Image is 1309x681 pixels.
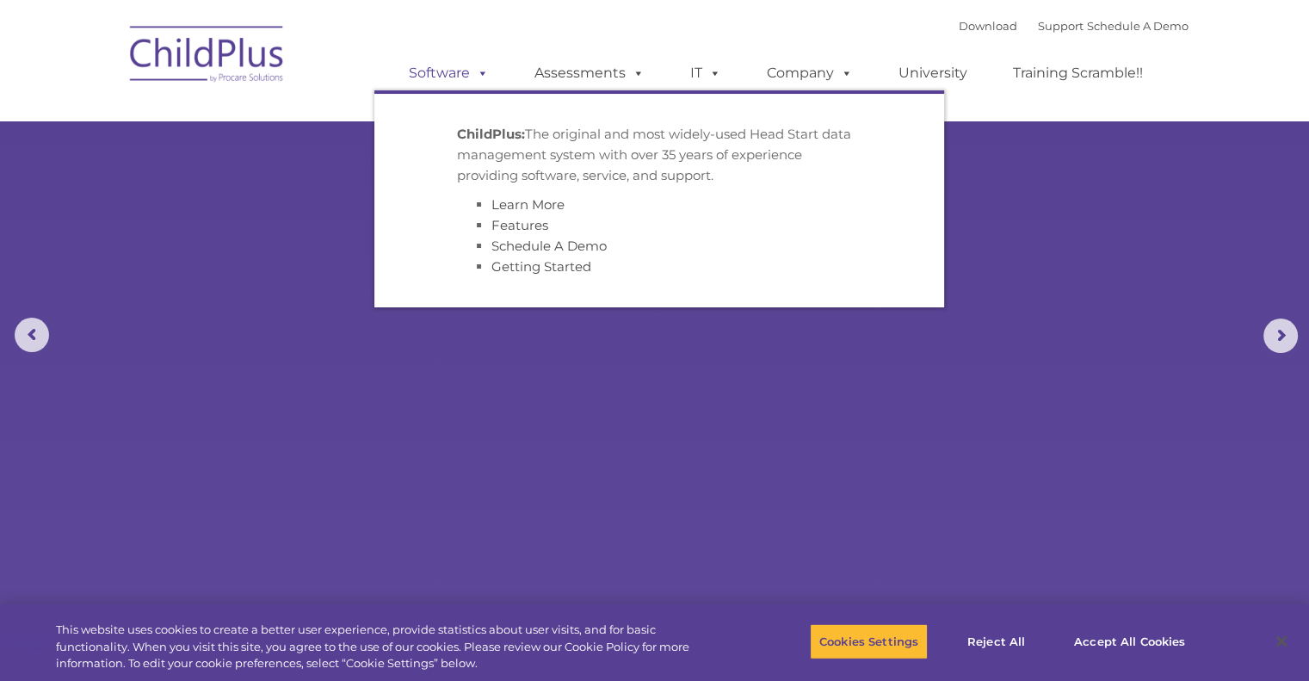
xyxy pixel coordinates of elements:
span: Last name [239,114,292,127]
button: Accept All Cookies [1065,623,1195,659]
img: ChildPlus by Procare Solutions [121,14,293,100]
a: Download [959,19,1017,33]
a: IT [673,56,738,90]
a: Learn More [491,196,565,213]
a: Getting Started [491,258,591,275]
div: This website uses cookies to create a better user experience, provide statistics about user visit... [56,622,720,672]
a: University [881,56,985,90]
span: Phone number [239,184,312,197]
a: Assessments [517,56,662,90]
button: Reject All [942,623,1050,659]
a: Schedule A Demo [1087,19,1189,33]
a: Company [750,56,870,90]
strong: ChildPlus: [457,126,525,142]
button: Close [1263,622,1300,660]
a: Support [1038,19,1084,33]
a: Features [491,217,548,233]
a: Training Scramble!! [996,56,1160,90]
font: | [959,19,1189,33]
p: The original and most widely-used Head Start data management system with over 35 years of experie... [457,124,861,186]
button: Cookies Settings [810,623,928,659]
a: Schedule A Demo [491,238,607,254]
a: Software [392,56,506,90]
